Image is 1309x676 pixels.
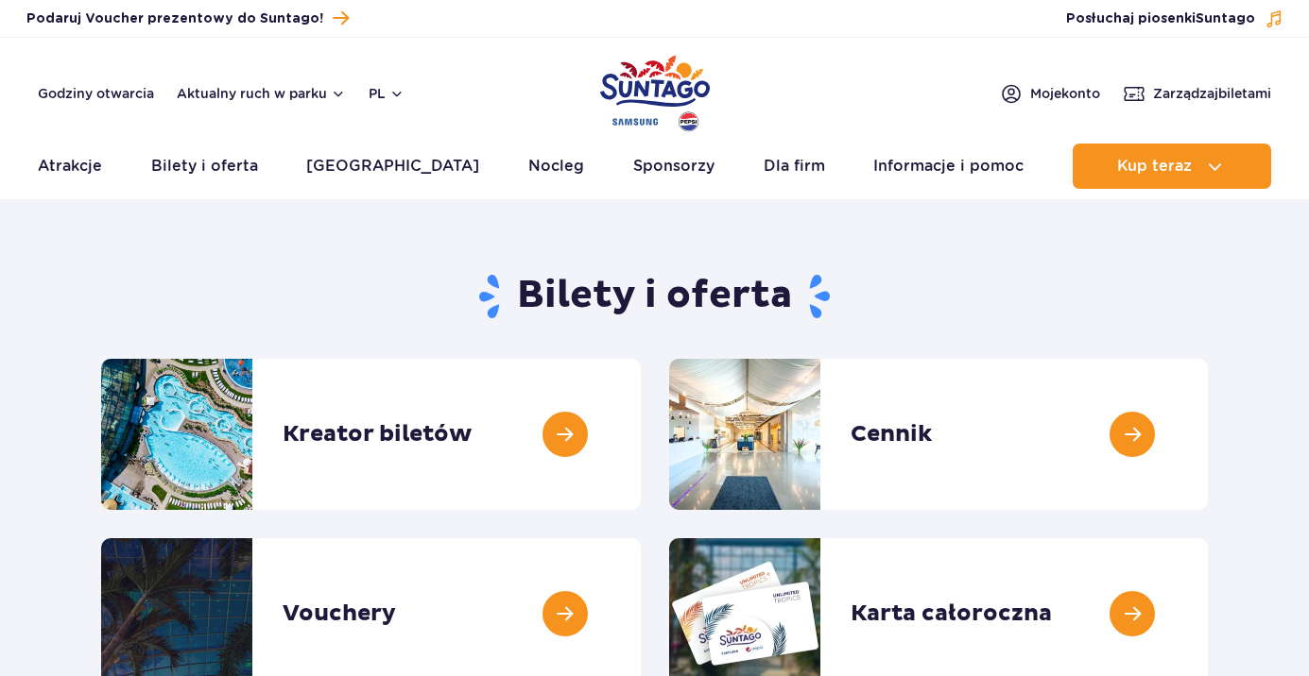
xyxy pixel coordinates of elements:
[764,144,825,189] a: Dla firm
[151,144,258,189] a: Bilety i oferta
[101,272,1208,321] h1: Bilety i oferta
[1000,82,1100,105] a: Mojekonto
[177,86,346,101] button: Aktualny ruch w parku
[1196,12,1255,25] span: Suntago
[873,144,1024,189] a: Informacje i pomoc
[38,84,154,103] a: Godziny otwarcia
[633,144,715,189] a: Sponsorzy
[600,47,710,134] a: Park of Poland
[1073,144,1271,189] button: Kup teraz
[1066,9,1283,28] button: Posłuchaj piosenkiSuntago
[26,6,349,31] a: Podaruj Voucher prezentowy do Suntago!
[1066,9,1255,28] span: Posłuchaj piosenki
[38,144,102,189] a: Atrakcje
[26,9,323,28] span: Podaruj Voucher prezentowy do Suntago!
[306,144,479,189] a: [GEOGRAPHIC_DATA]
[1153,84,1271,103] span: Zarządzaj biletami
[528,144,584,189] a: Nocleg
[369,84,405,103] button: pl
[1030,84,1100,103] span: Moje konto
[1123,82,1271,105] a: Zarządzajbiletami
[1117,158,1192,175] span: Kup teraz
